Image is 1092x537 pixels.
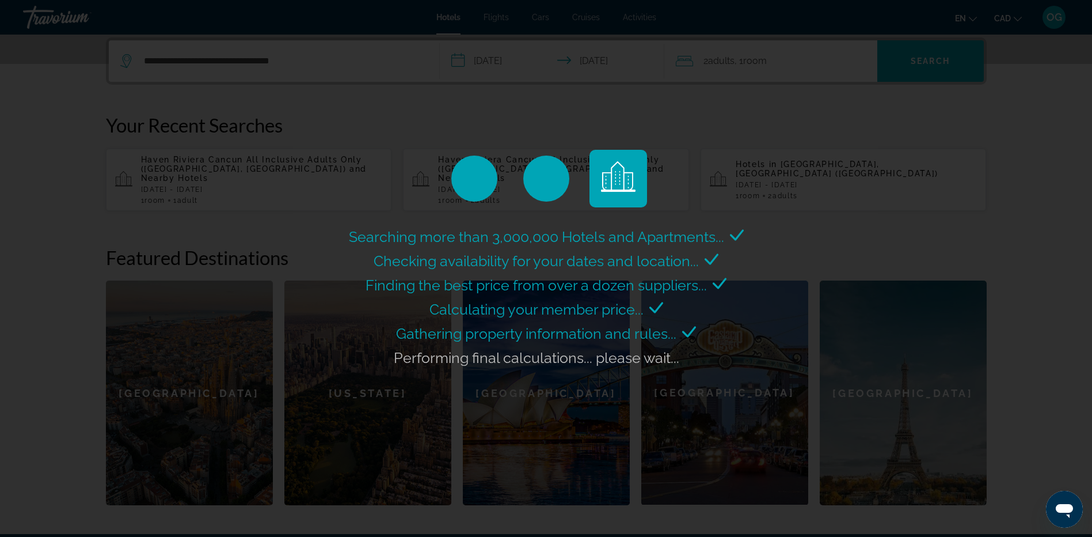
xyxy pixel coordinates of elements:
iframe: Button to launch messaging window [1046,491,1083,528]
span: Gathering property information and rules... [396,325,676,342]
span: Searching more than 3,000,000 Hotels and Apartments... [349,228,724,245]
span: Checking availability for your dates and location... [374,252,699,270]
span: Performing final calculations... please wait... [394,349,679,366]
span: Calculating your member price... [429,301,644,318]
span: Finding the best price from over a dozen suppliers... [366,277,707,294]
